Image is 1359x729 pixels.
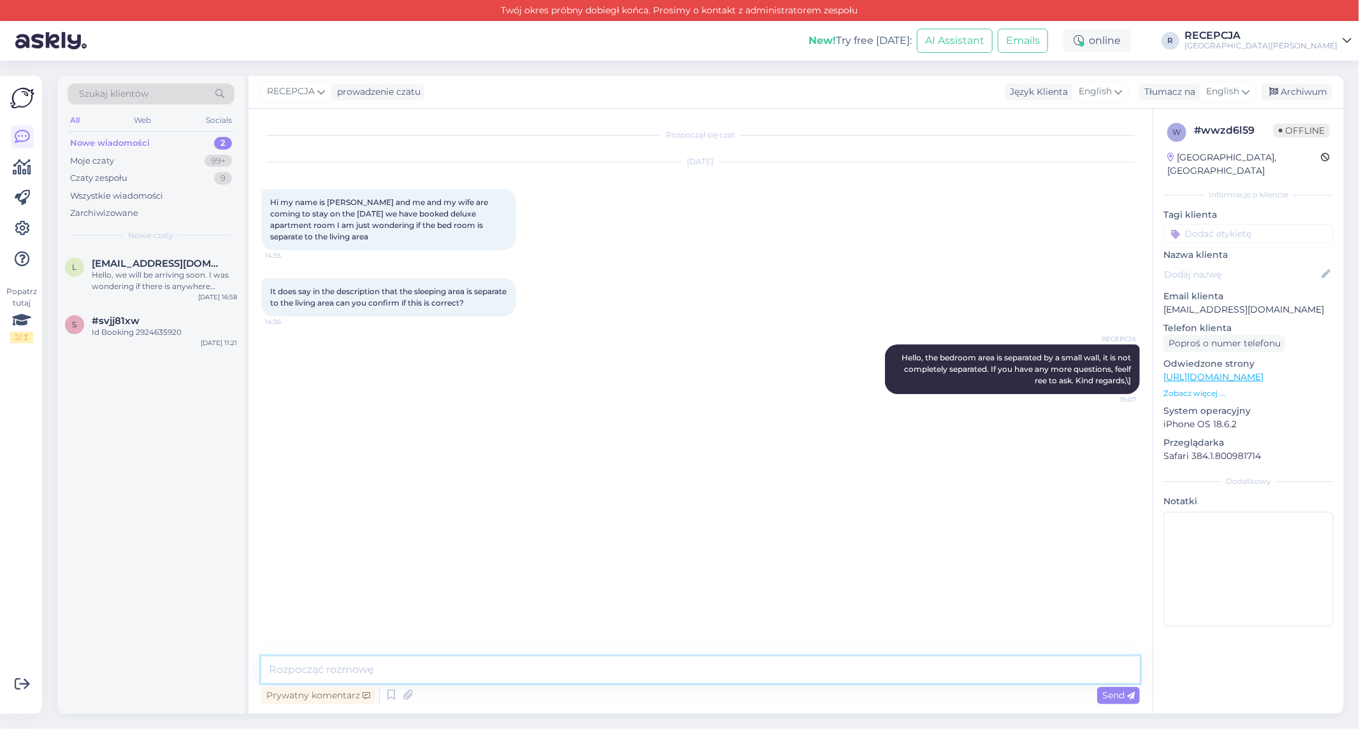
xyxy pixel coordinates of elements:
span: Szukaj klientów [79,87,148,101]
div: 2 [214,137,232,150]
span: Nowe czaty [129,230,174,241]
span: 15:07 [1088,395,1136,404]
div: [GEOGRAPHIC_DATA], [GEOGRAPHIC_DATA] [1167,151,1321,178]
div: All [68,112,82,129]
button: AI Assistant [917,29,993,53]
div: Hello, we will be arriving soon. I was wondering if there is anywhere nearby to wash cloths. [92,269,237,292]
div: [DATE] 16:58 [198,292,237,302]
div: Zarchiwizowane [70,207,138,220]
span: 14:35 [265,251,313,260]
div: 2 / 3 [10,332,33,343]
p: Przeglądarka [1163,436,1334,449]
p: Telefon klienta [1163,322,1334,335]
div: online [1063,29,1131,52]
div: Archiwum [1262,83,1332,101]
div: Nowe wiadomości [70,137,150,150]
b: New! [809,34,836,46]
div: [DATE] 11:21 [201,338,237,348]
div: Dodatkowy [1163,476,1334,487]
div: 9 [214,172,232,185]
div: RECEPCJA [1184,31,1337,41]
p: Tagi klienta [1163,208,1334,222]
span: RECEPCJA [1088,334,1136,344]
span: l [73,262,77,272]
span: s [73,320,77,329]
div: [DATE] [261,156,1140,167]
div: # wwzd6l59 [1194,123,1274,138]
div: Try free [DATE]: [809,33,912,48]
div: Informacje o kliencie [1163,189,1334,201]
p: Zobacz więcej ... [1163,388,1334,399]
input: Dodać etykietę [1163,224,1334,243]
p: System operacyjny [1163,404,1334,418]
img: Askly Logo [10,86,34,110]
button: Emails [998,29,1048,53]
input: Dodaj nazwę [1164,267,1319,281]
div: Web [132,112,154,129]
div: 99+ [205,155,232,167]
span: Offline [1274,124,1330,138]
div: R [1161,32,1179,50]
span: Hello, the bedroom area is separated by a small wall, it is not completely separated. If you have... [902,353,1133,385]
div: prowadzenie czatu [332,85,421,99]
span: #svjj81xw [92,315,140,327]
span: RECEPCJA [267,85,315,99]
div: Tłumacz na [1139,85,1195,99]
div: Wszystkie wiadomości [70,190,163,202]
div: Poproś o numer telefonu [1163,335,1286,352]
p: iPhone OS 18.6.2 [1163,418,1334,431]
span: w [1173,127,1181,137]
div: Popatrz tutaj [10,286,33,343]
span: 14:36 [265,317,313,327]
div: Język Klienta [1005,85,1068,99]
p: [EMAIL_ADDRESS][DOMAIN_NAME] [1163,303,1334,316]
p: Safari 384.1.800981714 [1163,449,1334,463]
div: Moje czaty [70,155,114,167]
p: Notatki [1163,495,1334,508]
span: lindahsinfo@yahoo.com [92,258,224,269]
p: Odwiedzone strony [1163,357,1334,371]
span: English [1079,85,1112,99]
span: Send [1102,690,1135,701]
div: Socials [203,112,234,129]
span: It does say in the description that the sleeping area is separate to the living area can you conf... [270,287,508,308]
span: Hi my name is [PERSON_NAME] and me and my wife are coming to stay on the [DATE] we have booked de... [270,197,490,241]
div: Id Booking 2924635920 [92,327,237,338]
p: Nazwa klienta [1163,248,1334,262]
div: Rozpoczął się czat [261,129,1140,141]
a: RECEPCJA[GEOGRAPHIC_DATA][PERSON_NAME] [1184,31,1351,51]
div: [GEOGRAPHIC_DATA][PERSON_NAME] [1184,41,1337,51]
p: Email klienta [1163,290,1334,303]
div: Prywatny komentarz [261,687,375,704]
a: [URL][DOMAIN_NAME] [1163,371,1263,383]
span: English [1206,85,1239,99]
div: Czaty zespołu [70,172,127,185]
